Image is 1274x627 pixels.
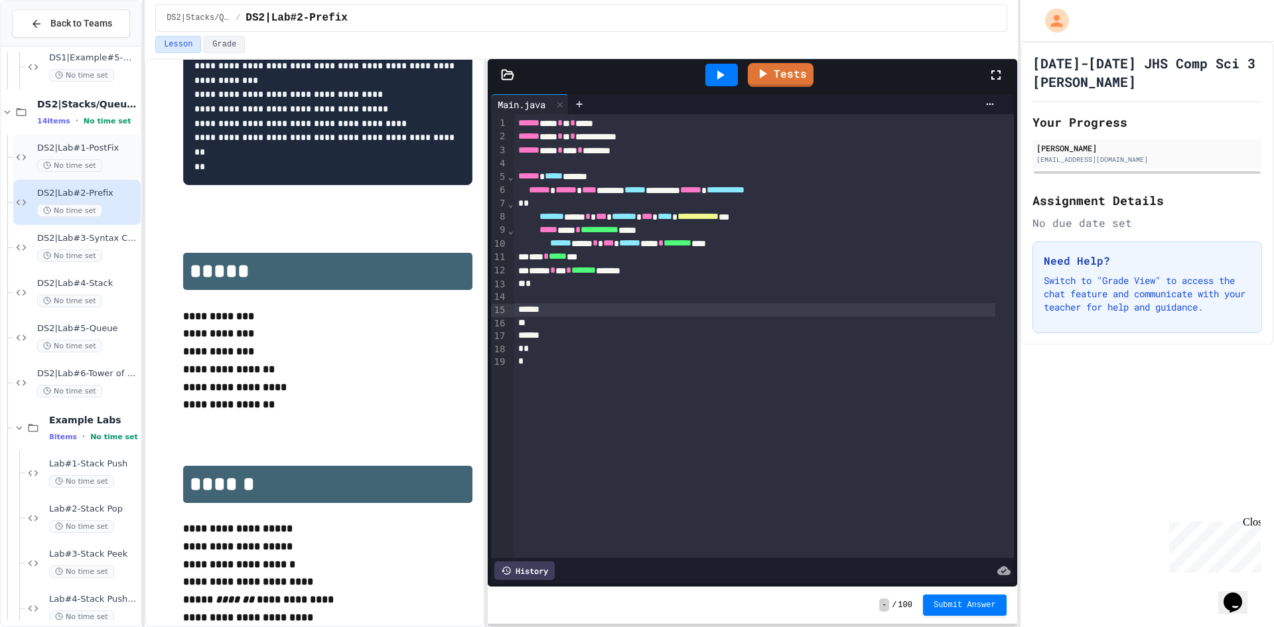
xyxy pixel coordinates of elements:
h2: Your Progress [1032,113,1262,131]
div: 9 [491,224,508,237]
h2: Assignment Details [1032,191,1262,210]
span: DS2|Lab#2-Prefix [246,10,348,26]
span: DS2|Lab#6-Tower of [GEOGRAPHIC_DATA](Extra Credit) [37,368,138,380]
div: 14 [491,291,508,304]
span: No time set [84,117,131,125]
div: Main.java [491,94,569,114]
span: DS2|Lab#1-PostFix [37,143,138,154]
div: My Account [1031,5,1072,36]
p: Switch to "Grade View" to access the chat feature and communicate with your teacher for help and ... [1044,274,1251,314]
span: DS2|Stacks/Queues [37,98,138,110]
div: [PERSON_NAME] [1036,142,1258,154]
h3: Need Help? [1044,253,1251,269]
span: No time set [37,159,102,172]
span: DS2|Lab#3-Syntax Checker [37,233,138,244]
div: 15 [491,304,508,317]
div: 8 [491,210,508,224]
span: 100 [898,600,912,610]
a: Tests [748,63,814,87]
span: DS2|Lab#4-Stack [37,278,138,289]
button: Lesson [155,36,201,53]
span: Fold line [507,198,514,209]
div: 6 [491,184,508,197]
span: No time set [49,520,114,533]
span: Lab#2-Stack Pop [49,504,138,515]
span: Lab#1-Stack Push [49,458,138,470]
div: [EMAIL_ADDRESS][DOMAIN_NAME] [1036,155,1258,165]
span: No time set [37,249,102,262]
span: DS2|Lab#5-Queue [37,323,138,334]
div: 7 [491,197,508,210]
span: No time set [37,295,102,307]
iframe: chat widget [1164,516,1261,573]
div: 4 [491,157,508,171]
span: No time set [49,69,114,82]
span: 8 items [49,433,77,441]
div: 11 [491,251,508,264]
span: No time set [49,610,114,623]
span: DS1|Example#5-GradeSheet [49,52,138,64]
div: 2 [491,130,508,143]
div: Main.java [491,98,552,111]
span: Lab#4-Stack PushPop [49,594,138,605]
div: 13 [491,278,508,291]
span: Lab#3-Stack Peek [49,549,138,560]
span: Example Labs [49,414,138,426]
div: No due date set [1032,215,1262,231]
div: 17 [491,330,508,343]
button: Back to Teams [12,9,130,38]
iframe: chat widget [1218,574,1261,614]
span: No time set [49,475,114,488]
span: No time set [90,433,138,441]
span: • [76,115,78,126]
div: 10 [491,238,508,251]
div: 18 [491,343,508,356]
div: History [494,561,555,580]
span: DS2|Stacks/Queues [167,13,230,23]
span: 14 items [37,117,70,125]
div: 1 [491,117,508,130]
span: Fold line [507,225,514,236]
span: - [879,598,889,612]
div: 3 [491,144,508,157]
div: 16 [491,317,508,330]
span: / [892,600,896,610]
span: No time set [37,340,102,352]
span: No time set [37,385,102,397]
h1: [DATE]-[DATE] JHS Comp Sci 3 [PERSON_NAME] [1032,54,1262,91]
span: Back to Teams [50,17,112,31]
button: Grade [204,36,245,53]
span: / [236,13,240,23]
div: Chat with us now!Close [5,5,92,84]
button: Submit Answer [923,594,1007,616]
span: Fold line [507,171,514,182]
div: 5 [491,171,508,184]
span: No time set [37,204,102,217]
span: DS2|Lab#2-Prefix [37,188,138,199]
div: 19 [491,356,508,369]
span: No time set [49,565,114,578]
div: 12 [491,264,508,277]
span: • [82,431,85,442]
span: Submit Answer [934,600,996,610]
